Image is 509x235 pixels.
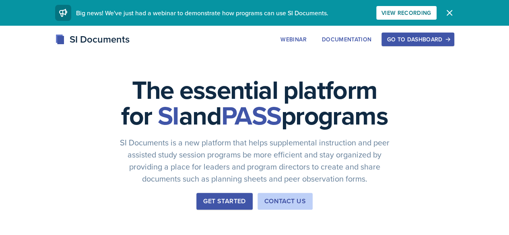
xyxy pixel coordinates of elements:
[203,196,245,206] div: Get Started
[381,33,454,46] button: Go to Dashboard
[258,193,313,210] button: Contact Us
[317,33,377,46] button: Documentation
[55,32,130,47] div: SI Documents
[196,193,252,210] button: Get Started
[280,36,306,43] div: Webinar
[275,33,311,46] button: Webinar
[322,36,372,43] div: Documentation
[76,8,328,17] span: Big news! We've just had a webinar to demonstrate how programs can use SI Documents.
[264,196,306,206] div: Contact Us
[381,10,431,16] div: View Recording
[387,36,449,43] div: Go to Dashboard
[376,6,437,20] button: View Recording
